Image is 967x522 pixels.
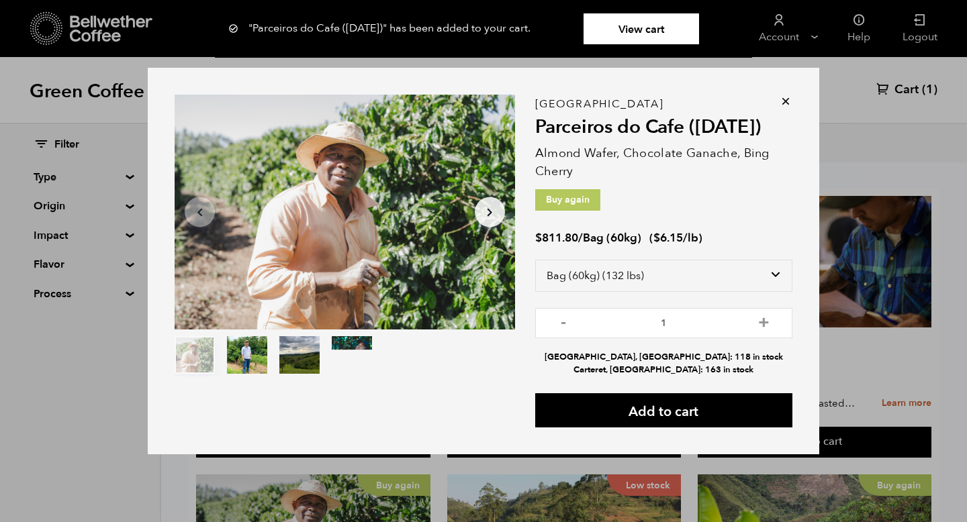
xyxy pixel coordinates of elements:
span: / [578,230,583,246]
button: + [755,315,772,328]
span: /lb [683,230,698,246]
span: $ [535,230,542,246]
span: Bag (60kg) [583,230,641,246]
li: [GEOGRAPHIC_DATA], [GEOGRAPHIC_DATA]: 118 in stock [535,351,792,364]
bdi: 811.80 [535,230,578,246]
li: Carteret, [GEOGRAPHIC_DATA]: 163 in stock [535,364,792,376]
span: $ [653,230,660,246]
button: Add to cart [535,393,792,427]
p: Almond Wafer, Chocolate Ganache, Bing Cherry [535,144,792,180]
h2: Parceiros do Cafe ([DATE]) [535,116,792,139]
bdi: 6.15 [653,230,683,246]
button: - [555,315,572,328]
p: Buy again [535,189,600,211]
span: ( ) [649,230,702,246]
